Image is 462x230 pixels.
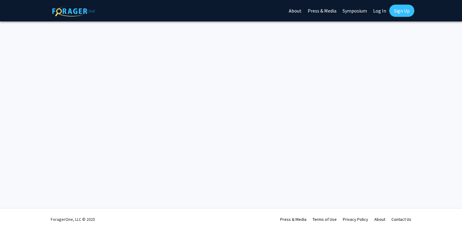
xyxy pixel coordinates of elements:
div: ForagerOne, LLC © 2025 [51,209,95,230]
img: ForagerOne Logo [52,6,95,17]
a: Terms of Use [313,217,337,222]
a: About [374,217,385,222]
a: Sign Up [389,5,414,17]
a: Privacy Policy [343,217,368,222]
a: Contact Us [391,217,411,222]
a: Press & Media [280,217,306,222]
